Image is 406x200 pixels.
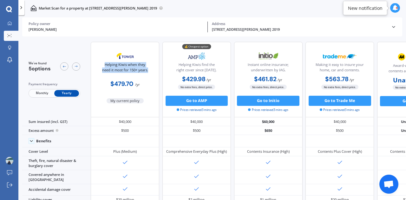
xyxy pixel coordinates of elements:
[178,85,215,89] span: No extra fees, direct price.
[167,62,226,75] div: Helping Kiwis find the right cover since [DATE].
[22,184,91,195] div: Accidental damage cover
[29,22,204,26] div: Policy owner
[95,62,155,75] div: Helping Kiwis when they need it most for 150+ years.
[237,96,299,106] button: Go to Initio
[247,149,290,154] div: Contents Insurance (High)
[234,117,303,126] div: $60,000
[177,108,217,112] span: Prices retrieved 3 mins ago
[234,126,303,135] div: $650
[29,90,54,97] span: Monthly
[162,117,231,126] div: $40,000
[305,117,374,126] div: $40,000
[6,157,13,165] img: ACg8ocIYYV_phLAuv36z1yDxGAIsdp7hh_wDJnvyZq0Ey5mJajypOQMy=s96-c
[108,50,142,62] img: Tower.webp
[320,108,360,112] span: Prices retrieved 3 mins ago
[318,149,362,154] div: Contents Plus Cover (High)
[238,62,298,75] div: Instant online insurance; underwritten by IAG.
[252,50,285,62] img: Initio.webp
[39,6,157,11] p: Market Scan for a property at [STREET_ADDRESS][PERSON_NAME] 2019
[212,22,387,26] div: Address
[206,77,211,82] span: / yr
[22,117,91,126] div: Sum insured (incl. GST)
[29,65,51,72] span: 5 options
[278,77,282,82] span: / yr
[250,85,287,89] span: No extra fees, direct price.
[22,156,91,170] div: Theft, fire, natural disaster & burglary cover
[182,44,211,49] div: 💰 Cheapest option
[30,5,36,11] img: home-and-contents.b802091223b8502ef2dd.svg
[180,50,213,62] img: AMP.webp
[166,96,228,106] button: Go to AMP
[350,77,354,82] span: / yr
[310,62,370,75] div: Making it easy to insure your home, car and contents.
[166,149,227,154] div: Comprehensive Everyday Plus (High)
[110,80,134,88] b: $479.70
[36,139,51,143] div: Benefits
[248,108,288,112] span: Prices retrieved 3 mins ago
[325,75,349,83] b: $563.78
[22,147,91,156] div: Cover Level
[348,5,383,11] div: New notification
[113,149,137,154] div: Plus (Medium)
[162,126,231,135] div: $500
[29,61,51,66] span: We've found
[29,82,80,87] div: Payment frequency
[182,75,206,83] b: $429.98
[254,75,277,83] b: $461.82
[321,85,358,89] span: No extra fees, direct price.
[91,126,159,135] div: $500
[323,50,357,62] img: Trademe.webp
[91,117,159,126] div: $40,000
[22,126,91,135] div: Excess amount
[135,82,140,87] span: / yr
[305,126,374,135] div: $500
[107,98,144,103] span: My current policy
[22,170,91,184] div: Covered anywhere in [GEOGRAPHIC_DATA]
[309,96,371,106] button: Go to Trade Me
[212,27,387,32] div: [STREET_ADDRESS][PERSON_NAME] 2019
[379,175,398,194] a: Open chat
[54,90,79,97] span: Yearly
[29,27,204,32] div: [PERSON_NAME]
